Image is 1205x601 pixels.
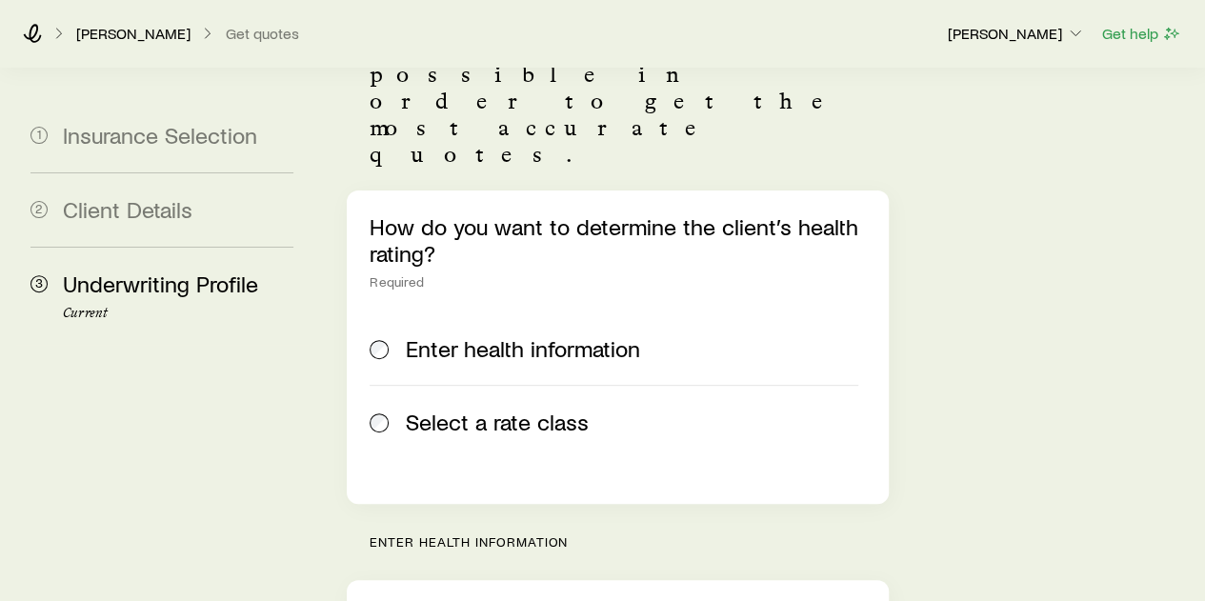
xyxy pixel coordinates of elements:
span: 2 [30,201,48,218]
p: Current [63,306,293,321]
span: Insurance Selection [63,121,257,149]
p: Enter health information [370,534,888,550]
span: 1 [30,127,48,144]
p: How do you want to determine the client’s health rating? [370,213,865,267]
button: Get help [1101,23,1182,45]
p: [PERSON_NAME] [76,24,191,43]
span: Client Details [63,195,192,223]
p: [PERSON_NAME] [948,24,1085,43]
input: Enter health information [370,340,389,359]
span: Underwriting Profile [63,270,258,297]
span: Enter health information [406,335,640,362]
p: Answer as many questions as possible in order to get the most accurate quotes. [370,8,865,168]
span: 3 [30,275,48,292]
button: [PERSON_NAME] [947,23,1086,46]
span: Select a rate class [406,409,589,435]
div: Required [370,274,865,290]
input: Select a rate class [370,413,389,432]
button: Get quotes [225,25,300,43]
